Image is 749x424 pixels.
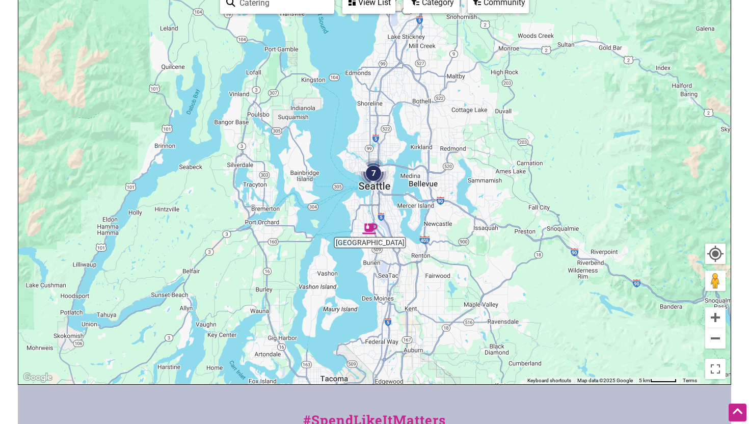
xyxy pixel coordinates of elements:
[639,378,650,383] span: 5 km
[683,378,697,383] a: Terms
[362,221,378,236] div: Greenbridge Cafe
[21,371,55,384] img: Google
[527,377,571,384] button: Keyboard shortcuts
[705,244,726,264] button: Your Location
[21,371,55,384] a: Open this area in Google Maps (opens a new window)
[636,377,680,384] button: Map Scale: 5 km per 48 pixels
[729,404,746,421] div: Scroll Back to Top
[705,307,726,328] button: Zoom in
[704,358,727,380] button: Toggle fullscreen view
[577,378,633,383] span: Map data ©2025 Google
[358,158,389,189] div: 7
[705,328,726,349] button: Zoom out
[705,271,726,291] button: Drag Pegman onto the map to open Street View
